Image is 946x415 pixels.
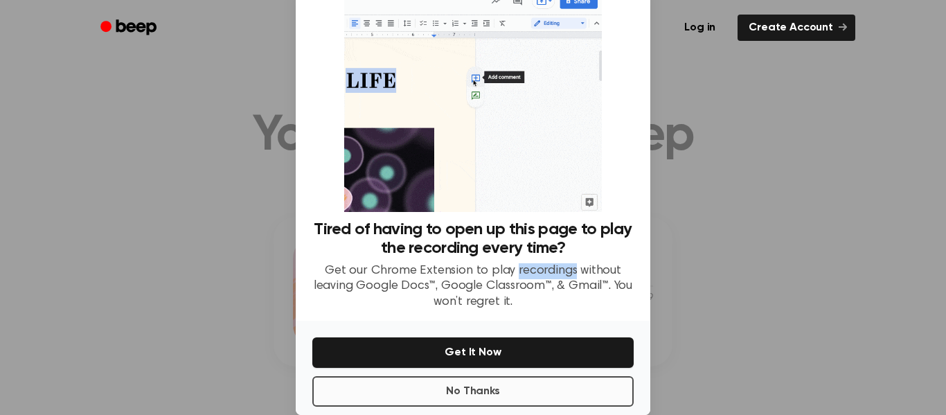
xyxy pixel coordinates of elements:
h3: Tired of having to open up this page to play the recording every time? [312,220,634,258]
button: No Thanks [312,376,634,407]
a: Create Account [738,15,855,41]
a: Log in [670,12,729,44]
p: Get our Chrome Extension to play recordings without leaving Google Docs™, Google Classroom™, & Gm... [312,263,634,310]
a: Beep [91,15,169,42]
button: Get It Now [312,337,634,368]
